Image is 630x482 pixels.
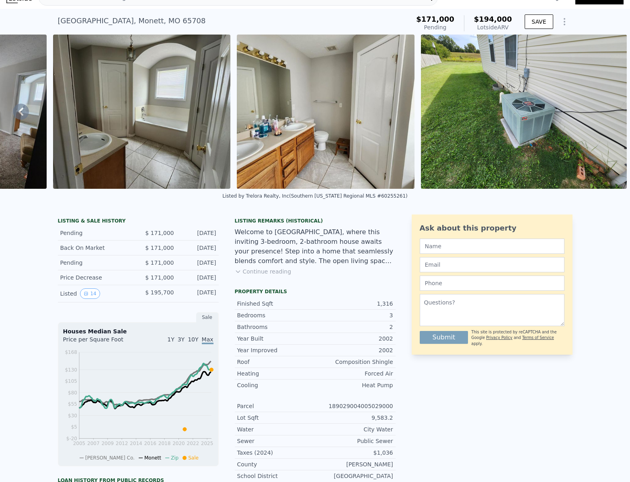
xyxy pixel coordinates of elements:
tspan: $5 [71,424,77,430]
div: $1,036 [315,449,393,457]
div: 3 [315,311,393,319]
tspan: 2007 [87,441,100,446]
span: Monett [144,455,161,461]
tspan: 2014 [130,441,142,446]
input: Name [420,239,564,254]
div: Roof [237,358,315,366]
tspan: 2009 [101,441,114,446]
div: Sale [196,312,219,323]
tspan: 2020 [172,441,185,446]
tspan: $55 [68,401,77,407]
tspan: 2022 [187,441,199,446]
div: [DATE] [181,288,216,299]
div: 1,316 [315,300,393,308]
div: 2002 [315,335,393,343]
span: Sale [188,455,199,461]
a: Terms of Service [522,335,554,340]
tspan: $-20 [66,436,77,441]
div: 9,583.2 [315,414,393,422]
span: [PERSON_NAME] Co. [85,455,135,461]
span: $ 171,000 [145,259,174,266]
div: Listed [60,288,132,299]
tspan: $130 [65,367,77,373]
span: Max [202,336,213,344]
div: Price Decrease [60,274,132,282]
tspan: 2018 [158,441,170,446]
div: Houses Median Sale [63,327,213,335]
div: School District [237,472,315,480]
div: Bedrooms [237,311,315,319]
div: Finished Sqft [237,300,315,308]
div: Back On Market [60,244,132,252]
div: Property details [235,288,396,295]
div: 2 [315,323,393,331]
span: $ 171,000 [145,245,174,251]
div: Listed by Trelora Realty, Inc (Southern [US_STATE] Regional MLS #60255261) [222,193,408,199]
div: Sewer [237,437,315,445]
a: Privacy Policy [486,335,512,340]
button: Show Options [556,14,573,30]
div: Heat Pump [315,381,393,389]
button: Submit [420,331,468,344]
tspan: $30 [68,413,77,419]
div: [GEOGRAPHIC_DATA] [315,472,393,480]
div: Pending [60,259,132,267]
tspan: 2012 [115,441,128,446]
div: Forced Air [315,370,393,378]
tspan: 2005 [73,441,85,446]
img: Sale: 135998195 Parcel: 62797927 [237,35,415,189]
div: County [237,460,315,468]
tspan: 2016 [144,441,156,446]
span: 1Y [167,336,174,343]
div: Pending [60,229,132,237]
input: Email [420,257,564,272]
tspan: 2025 [201,441,213,446]
div: Price per Square Foot [63,335,138,348]
div: Lot Sqft [237,414,315,422]
img: Sale: 135998195 Parcel: 62797927 [421,35,627,189]
tspan: $168 [65,349,77,355]
button: View historical data [80,288,100,299]
div: This site is protected by reCAPTCHA and the Google and apply. [471,329,564,347]
div: City Water [315,425,393,433]
tspan: $105 [65,378,77,384]
div: Year Improved [237,346,315,354]
div: Ask about this property [420,223,564,234]
div: Public Sewer [315,437,393,445]
span: $ 171,000 [145,230,174,236]
div: Heating [237,370,315,378]
div: [DATE] [181,244,216,252]
div: Lotside ARV [474,23,512,31]
div: Pending [416,23,454,31]
div: [DATE] [181,259,216,267]
div: [GEOGRAPHIC_DATA] , Monett , MO 65708 [58,15,206,27]
input: Phone [420,276,564,291]
div: Bathrooms [237,323,315,331]
div: [DATE] [181,274,216,282]
div: Listing Remarks (Historical) [235,218,396,224]
div: Welcome to [GEOGRAPHIC_DATA], where this inviting 3-bedroom, 2-bathroom house awaits your presenc... [235,227,396,266]
span: $194,000 [474,15,512,23]
div: Year Built [237,335,315,343]
button: Continue reading [235,268,291,276]
span: $171,000 [416,15,454,23]
span: 3Y [178,336,185,343]
img: Sale: 135998195 Parcel: 62797927 [53,35,231,189]
div: Water [237,425,315,433]
div: [DATE] [181,229,216,237]
div: Parcel [237,402,315,410]
span: Zip [171,455,179,461]
span: $ 195,700 [145,289,174,296]
div: Taxes (2024) [237,449,315,457]
button: SAVE [525,14,553,29]
div: Cooling [237,381,315,389]
span: $ 171,000 [145,274,174,281]
div: Composition Shingle [315,358,393,366]
div: 2002 [315,346,393,354]
span: 10Y [188,336,198,343]
tspan: $80 [68,390,77,396]
div: 189029004005029000 [315,402,393,410]
div: LISTING & SALE HISTORY [58,218,219,226]
div: [PERSON_NAME] [315,460,393,468]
